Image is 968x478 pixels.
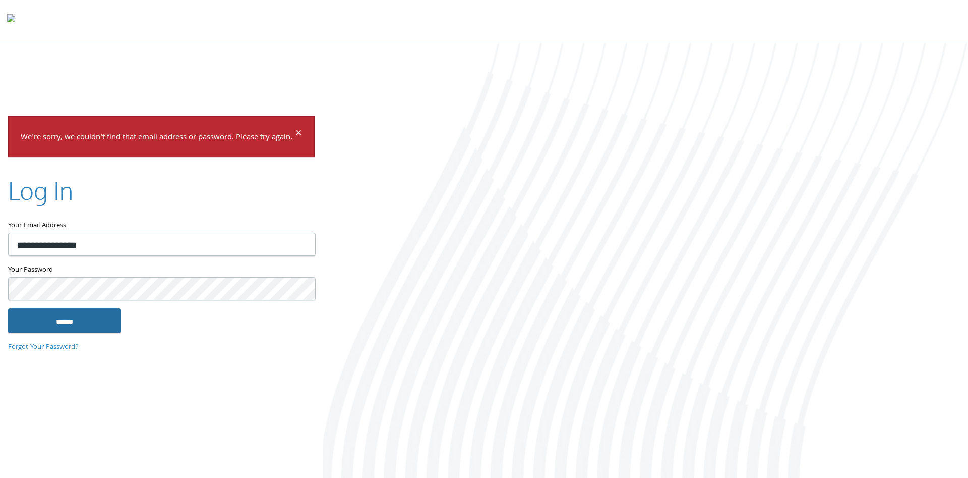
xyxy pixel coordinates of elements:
[295,129,302,141] button: Dismiss alert
[21,131,294,145] p: We're sorry, we couldn't find that email address or password. Please try again.
[8,174,73,207] h2: Log In
[8,342,79,353] a: Forgot Your Password?
[295,125,302,144] span: ×
[7,11,15,31] img: todyl-logo-dark.svg
[8,264,315,277] label: Your Password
